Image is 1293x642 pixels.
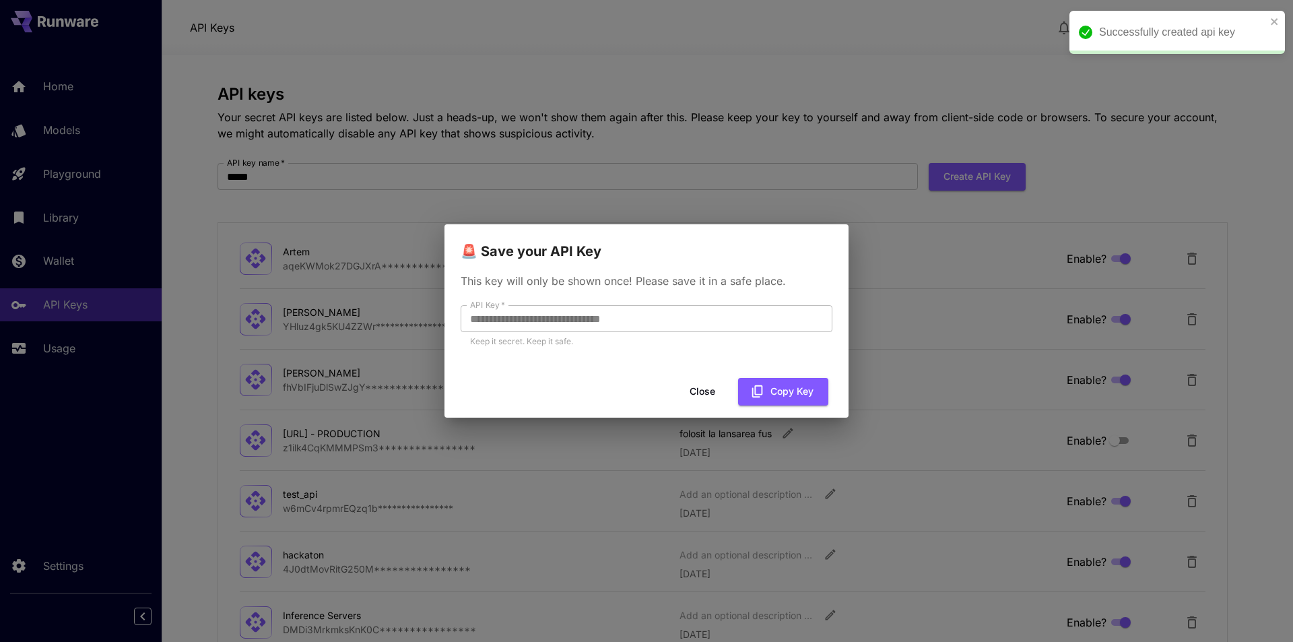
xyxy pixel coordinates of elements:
button: Close [672,378,733,406]
div: Successfully created api key [1099,24,1266,40]
button: Copy Key [738,378,828,406]
p: Keep it secret. Keep it safe. [470,335,823,348]
h2: 🚨 Save your API Key [444,224,849,262]
button: close [1270,16,1280,27]
p: This key will only be shown once! Please save it in a safe place. [461,273,832,289]
label: API Key [470,299,505,311]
